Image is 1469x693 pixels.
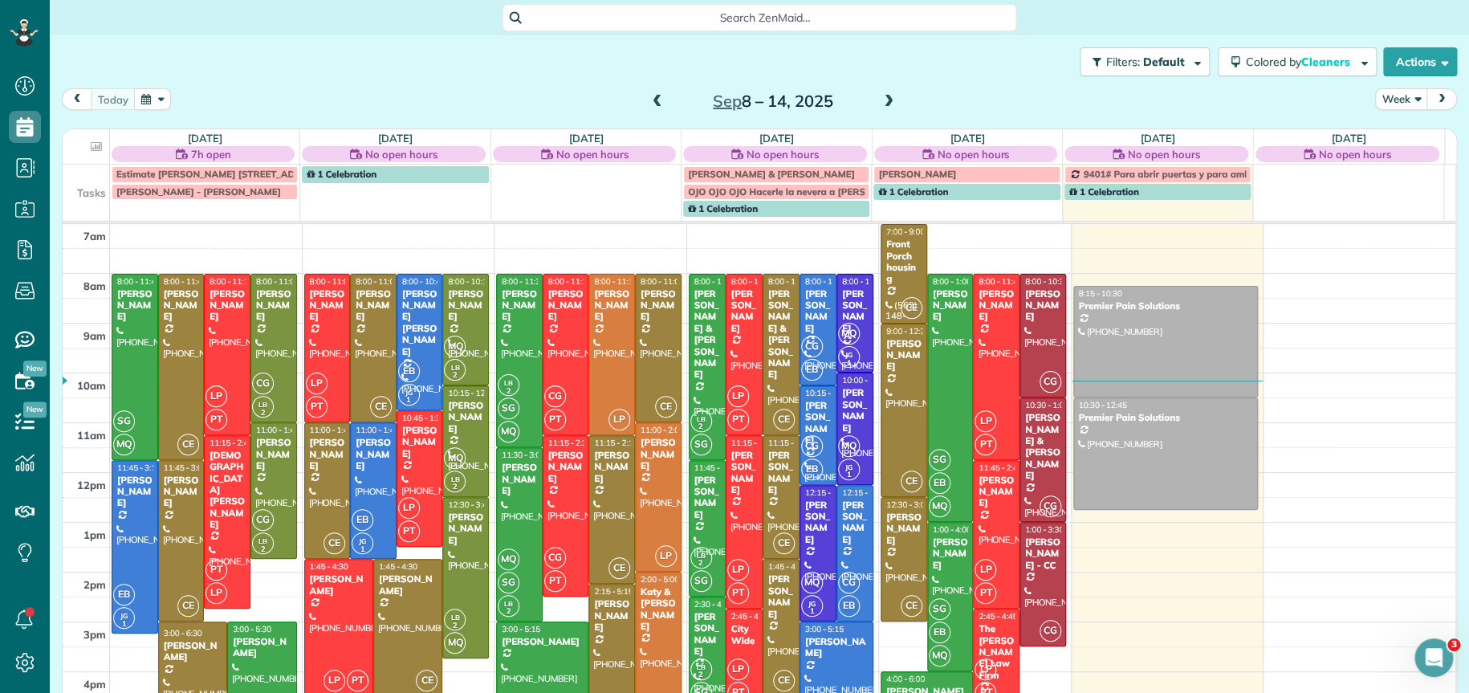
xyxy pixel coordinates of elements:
span: MQ [838,323,860,344]
div: [PERSON_NAME] [694,475,721,521]
span: SG [498,397,519,419]
span: PT [975,434,996,455]
iframe: Intercom live chat [1414,638,1453,677]
span: JG [405,388,413,397]
div: [PERSON_NAME] [640,437,677,471]
span: EB [801,459,823,480]
button: prev [62,88,92,110]
span: SG [113,410,135,432]
div: [PERSON_NAME] [501,462,538,496]
span: EB [929,472,950,494]
span: CE [773,670,795,691]
button: Colored byCleaners [1218,47,1377,76]
span: New [23,402,47,418]
span: CG [801,435,823,457]
span: SG [498,572,519,593]
span: JG [845,350,853,359]
span: CE [773,409,795,430]
small: 1 [352,542,372,557]
div: [PERSON_NAME] [355,288,392,323]
span: JG [845,463,853,471]
div: [PERSON_NAME] [1024,288,1061,323]
span: 1:45 - 4:30 [310,561,348,572]
div: Premier Pain Solutions [1078,412,1254,423]
div: [PERSON_NAME] [593,450,630,484]
div: [PERSON_NAME] [309,573,368,597]
h2: 8 – 14, 2025 [673,92,873,110]
span: 11:45 - 2:45 [979,463,1022,473]
div: [PERSON_NAME] & [PERSON_NAME] [694,288,721,381]
span: 1:00 - 4:00 [933,524,971,535]
div: [PERSON_NAME] [163,288,200,323]
span: 10:45 - 1:30 [402,413,446,423]
span: 9am [83,329,106,342]
span: CE [901,297,922,319]
span: 3:00 - 5:30 [233,624,271,634]
div: [PERSON_NAME] [804,288,832,335]
span: 12pm [77,479,106,491]
span: 11:00 - 1:45 [310,425,353,435]
span: LP [608,409,630,430]
span: LP [306,373,328,394]
span: 8:00 - 10:15 [805,276,848,287]
div: The [PERSON_NAME] Law Firm [978,623,1015,681]
span: 12:30 - 3:00 [886,499,930,510]
span: LP [398,497,420,519]
span: 12:15 - 3:00 [805,487,848,498]
span: CE [773,532,795,554]
span: LB [450,613,459,622]
span: No open hours [938,146,1010,162]
span: LB [697,551,706,560]
span: 2:45 - 4:45 [731,611,770,622]
div: [PERSON_NAME] [885,338,922,373]
span: No open hours [747,146,819,162]
div: [PERSON_NAME] [730,450,758,496]
small: 2 [445,618,465,634]
span: CG [544,385,566,407]
div: [PERSON_NAME] [841,499,869,546]
div: [PERSON_NAME] [209,288,246,323]
span: PT [306,396,328,418]
span: 9:00 - 12:30 [886,326,930,336]
span: EB [113,584,135,605]
span: CE [416,670,437,691]
span: PT [544,570,566,592]
a: [DATE] [950,132,985,145]
span: 8:00 - 11:15 [210,276,253,287]
span: 7:00 - 9:00 [886,226,925,237]
span: 11:45 - 2:30 [694,463,738,473]
span: SG [929,598,950,620]
span: 1:45 - 4:30 [768,561,807,572]
span: JG [359,536,366,545]
span: 11:15 - 1:45 [768,438,812,448]
div: [PERSON_NAME] [255,437,292,471]
div: [PERSON_NAME] [804,636,869,659]
small: 2 [691,419,711,434]
span: MQ [498,548,519,570]
span: No open hours [365,146,437,162]
a: Filters: Default [1072,47,1210,76]
span: 11:45 - 3:00 [164,463,207,473]
span: 8:00 - 11:45 [979,276,1022,287]
span: 11am [77,429,106,442]
div: [PERSON_NAME] [309,437,346,471]
span: PT [727,582,749,604]
span: EB [398,361,420,382]
span: Colored by [1246,55,1356,69]
div: [PERSON_NAME] & [PERSON_NAME] [1024,412,1061,481]
button: next [1426,88,1457,110]
span: LP [655,545,677,567]
span: 8:00 - 11:30 [502,276,545,287]
span: CG [1040,371,1061,393]
button: Actions [1383,47,1457,76]
span: CG [838,572,860,593]
span: 3pm [83,628,106,641]
div: [PERSON_NAME] [593,598,630,633]
span: 1:00 - 3:30 [1025,524,1064,535]
div: [PERSON_NAME] [841,288,869,335]
span: 8:00 - 11:15 [768,276,812,287]
a: [DATE] [569,132,604,145]
span: CG [1040,620,1061,642]
span: 2:00 - 5:00 [641,574,679,585]
span: 11:15 - 2:45 [210,438,253,448]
